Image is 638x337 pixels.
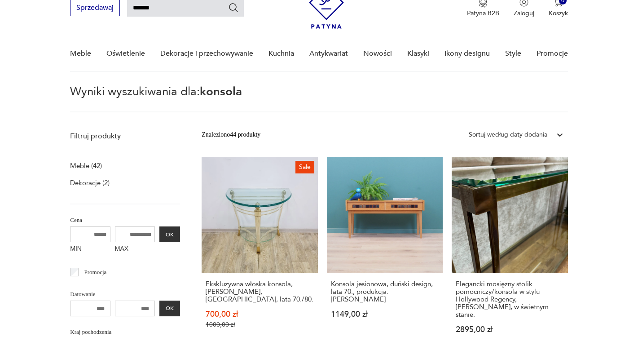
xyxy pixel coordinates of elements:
p: Patyna B2B [467,9,499,18]
p: Kraj pochodzenia [70,327,180,337]
label: MAX [115,242,155,257]
label: MIN [70,242,110,257]
h3: Elegancki mosiężny stolik pomocniczy/konsola w stylu Hollywood Regency, [PERSON_NAME], w świetnym... [456,280,563,319]
a: Dekoracje i przechowywanie [160,36,253,71]
a: Meble (42) [70,160,102,172]
a: Ikony designu [444,36,490,71]
button: OK [159,301,180,316]
a: Promocje [537,36,568,71]
div: Znaleziono 44 produkty [202,130,260,140]
p: Datowanie [70,289,180,299]
a: Nowości [363,36,392,71]
p: 2895,00 zł [456,326,563,333]
button: OK [159,226,180,242]
h3: Konsola jesionowa, duński design, lata 70., produkcja: [PERSON_NAME] [331,280,439,303]
p: Wyniki wyszukiwania dla: [70,86,568,112]
a: Kuchnia [268,36,294,71]
p: Koszyk [549,9,568,18]
button: Szukaj [228,2,239,13]
span: konsola [200,84,242,100]
p: 1000,00 zł [206,321,313,328]
a: Sprzedawaj [70,5,120,12]
a: Style [505,36,521,71]
p: Cena [70,215,180,225]
a: Klasyki [407,36,429,71]
a: Antykwariat [309,36,348,71]
a: Meble [70,36,91,71]
div: Sortuj według daty dodania [469,130,547,140]
p: Promocja [84,267,107,277]
p: 1149,00 zł [331,310,439,318]
a: Dekoracje (2) [70,177,110,189]
p: Filtruj produkty [70,131,180,141]
p: Zaloguj [514,9,534,18]
a: Oświetlenie [106,36,145,71]
p: 700,00 zł [206,310,313,318]
h3: Ekskluzywna włoska konsola, [PERSON_NAME], [GEOGRAPHIC_DATA], lata 70./80. [206,280,313,303]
